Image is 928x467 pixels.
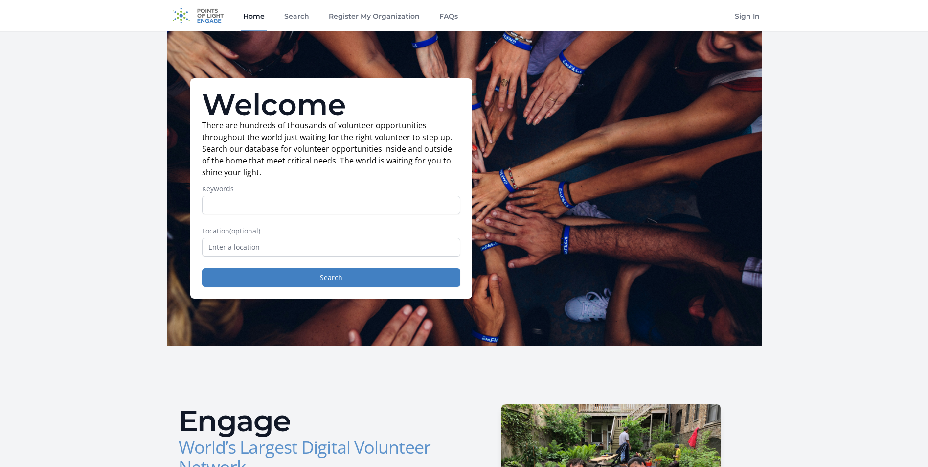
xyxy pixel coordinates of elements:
[202,184,460,194] label: Keywords
[229,226,260,235] span: (optional)
[202,226,460,236] label: Location
[202,90,460,119] h1: Welcome
[202,268,460,287] button: Search
[179,406,456,436] h2: Engage
[202,238,460,257] input: Enter a location
[202,119,460,178] p: There are hundreds of thousands of volunteer opportunities throughout the world just waiting for ...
